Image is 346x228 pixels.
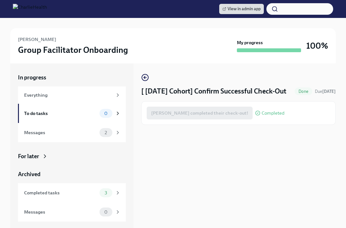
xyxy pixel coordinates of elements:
[315,89,336,94] span: Due
[24,129,97,136] div: Messages
[18,152,126,160] a: For later
[24,110,97,117] div: To do tasks
[13,4,47,14] img: CharlieHealth
[222,6,261,12] span: View in admin app
[18,152,39,160] div: For later
[18,123,126,142] a: Messages2
[18,202,126,222] a: Messages0
[18,86,126,104] a: Everything
[315,88,336,94] span: August 16th, 2025 09:00
[101,191,111,195] span: 3
[18,104,126,123] a: To do tasks0
[24,92,112,99] div: Everything
[18,36,56,43] h6: [PERSON_NAME]
[219,4,264,14] a: View in admin app
[24,189,97,196] div: Completed tasks
[18,170,126,178] a: Archived
[322,89,336,94] strong: [DATE]
[306,40,328,52] h3: 100%
[262,111,284,116] span: Completed
[141,86,286,96] h4: [ [DATE] Cohort] Confirm Successful Check-Out
[101,130,111,135] span: 2
[100,111,111,116] span: 0
[295,89,312,94] span: Done
[100,210,111,215] span: 0
[18,44,128,56] h3: Group Facilitator Onboarding
[24,208,97,216] div: Messages
[18,183,126,202] a: Completed tasks3
[18,74,126,81] a: In progress
[237,39,263,46] strong: My progress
